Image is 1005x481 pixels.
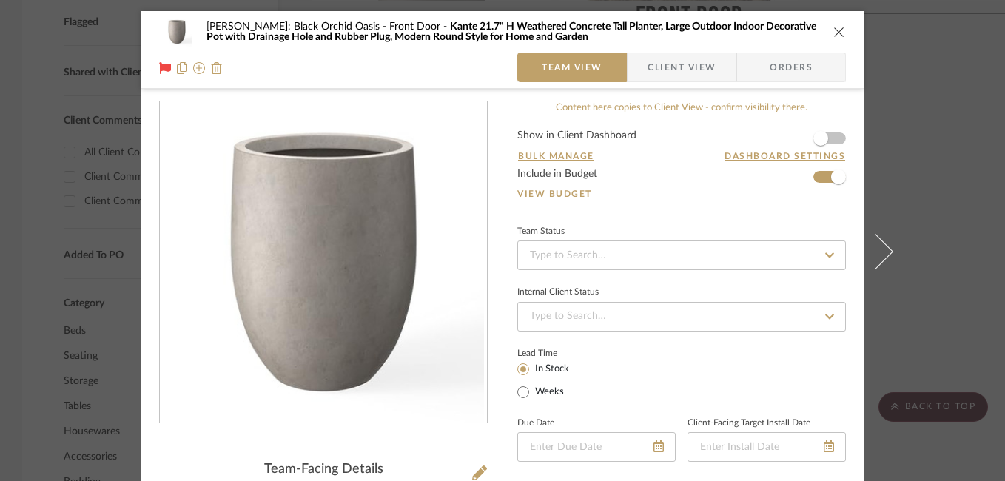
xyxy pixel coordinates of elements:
span: Front Door [389,21,450,32]
label: Weeks [532,386,564,399]
input: Type to Search… [517,240,846,270]
img: f328094b-5224-4b4e-bf12-091b307252c6_48x40.jpg [159,17,195,47]
input: Enter Due Date [517,432,676,462]
span: Kante 21.7" H Weathered Concrete Tall Planter, Large Outdoor Indoor Decorative Pot with Drainage ... [206,21,816,42]
span: Team View [542,53,602,82]
button: Dashboard Settings [724,149,846,163]
label: Lead Time [517,346,594,360]
div: 0 [160,102,487,423]
label: In Stock [532,363,569,376]
img: f328094b-5224-4b4e-bf12-091b307252c6_436x436.jpg [163,102,484,423]
span: Client View [648,53,716,82]
div: Content here copies to Client View - confirm visibility there. [517,101,846,115]
span: [PERSON_NAME]: Black Orchid Oasis [206,21,389,32]
input: Type to Search… [517,302,846,332]
input: Enter Install Date [688,432,846,462]
img: Remove from project [211,62,223,74]
button: close [833,25,846,38]
div: Team Status [517,228,565,235]
mat-radio-group: Select item type [517,360,594,401]
div: Internal Client Status [517,289,599,296]
label: Due Date [517,420,554,427]
label: Client-Facing Target Install Date [688,420,810,427]
button: Bulk Manage [517,149,595,163]
a: View Budget [517,188,846,200]
div: Team-Facing Details [159,462,488,478]
span: Orders [753,53,829,82]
